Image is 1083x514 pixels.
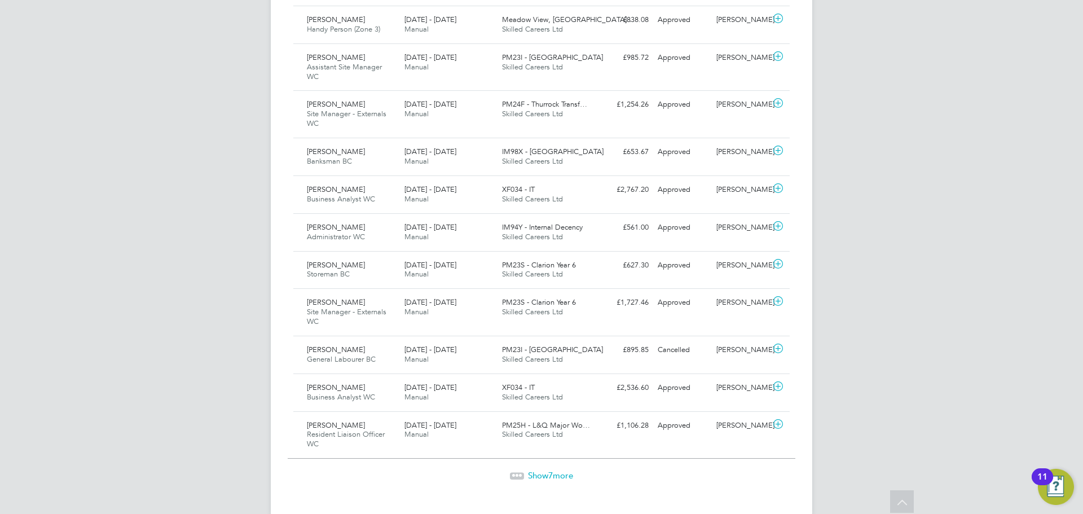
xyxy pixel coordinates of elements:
[307,269,350,279] span: Storeman BC
[653,181,712,199] div: Approved
[404,222,456,232] span: [DATE] - [DATE]
[653,416,712,435] div: Approved
[404,307,429,317] span: Manual
[307,184,365,194] span: [PERSON_NAME]
[712,181,771,199] div: [PERSON_NAME]
[653,218,712,237] div: Approved
[595,181,653,199] div: £2,767.20
[595,143,653,161] div: £653.67
[653,293,712,312] div: Approved
[653,379,712,397] div: Approved
[404,52,456,62] span: [DATE] - [DATE]
[548,470,553,481] span: 7
[307,15,365,24] span: [PERSON_NAME]
[653,11,712,29] div: Approved
[653,95,712,114] div: Approved
[712,11,771,29] div: [PERSON_NAME]
[502,420,590,430] span: PM25H - L&Q Major Wo…
[712,95,771,114] div: [PERSON_NAME]
[1037,477,1047,491] div: 11
[307,156,352,166] span: Banksman BC
[1038,469,1074,505] button: Open Resource Center, 11 new notifications
[502,429,563,439] span: Skilled Careers Ltd
[502,232,563,241] span: Skilled Careers Ltd
[404,383,456,392] span: [DATE] - [DATE]
[307,99,365,109] span: [PERSON_NAME]
[595,256,653,275] div: £627.30
[502,184,535,194] span: XF034 - IT
[307,345,365,354] span: [PERSON_NAME]
[653,143,712,161] div: Approved
[307,52,365,62] span: [PERSON_NAME]
[502,222,583,232] span: IM94Y - Internal Decency
[307,354,376,364] span: General Labourer BC
[404,232,429,241] span: Manual
[307,429,385,449] span: Resident Liaison Officer WC
[502,307,563,317] span: Skilled Careers Ltd
[502,194,563,204] span: Skilled Careers Ltd
[404,24,429,34] span: Manual
[502,24,563,34] span: Skilled Careers Ltd
[404,109,429,118] span: Manual
[307,109,386,128] span: Site Manager - Externals WC
[502,15,634,24] span: Meadow View, [GEOGRAPHIC_DATA]…
[307,194,375,204] span: Business Analyst WC
[404,194,429,204] span: Manual
[404,297,456,307] span: [DATE] - [DATE]
[502,62,563,72] span: Skilled Careers Ltd
[502,109,563,118] span: Skilled Careers Ltd
[502,297,576,307] span: PM23S - Clarion Year 6
[502,269,563,279] span: Skilled Careers Ltd
[653,341,712,359] div: Cancelled
[528,470,573,481] span: Show more
[595,341,653,359] div: £895.85
[404,345,456,354] span: [DATE] - [DATE]
[502,392,563,402] span: Skilled Careers Ltd
[712,379,771,397] div: [PERSON_NAME]
[404,354,429,364] span: Manual
[595,218,653,237] div: £561.00
[404,260,456,270] span: [DATE] - [DATE]
[404,184,456,194] span: [DATE] - [DATE]
[502,345,603,354] span: PM23I - [GEOGRAPHIC_DATA]
[307,62,382,81] span: Assistant Site Manager WC
[404,156,429,166] span: Manual
[307,232,365,241] span: Administrator WC
[307,383,365,392] span: [PERSON_NAME]
[712,49,771,67] div: [PERSON_NAME]
[502,354,563,364] span: Skilled Careers Ltd
[595,293,653,312] div: £1,727.46
[653,49,712,67] div: Approved
[307,392,375,402] span: Business Analyst WC
[307,222,365,232] span: [PERSON_NAME]
[307,260,365,270] span: [PERSON_NAME]
[712,293,771,312] div: [PERSON_NAME]
[502,260,576,270] span: PM23S - Clarion Year 6
[712,143,771,161] div: [PERSON_NAME]
[404,147,456,156] span: [DATE] - [DATE]
[404,62,429,72] span: Manual
[502,99,587,109] span: PM24F - Thurrock Transf…
[307,307,386,326] span: Site Manager - Externals WC
[404,429,429,439] span: Manual
[712,416,771,435] div: [PERSON_NAME]
[712,256,771,275] div: [PERSON_NAME]
[502,383,535,392] span: XF034 - IT
[404,99,456,109] span: [DATE] - [DATE]
[307,147,365,156] span: [PERSON_NAME]
[712,341,771,359] div: [PERSON_NAME]
[502,156,563,166] span: Skilled Careers Ltd
[595,95,653,114] div: £1,254.26
[404,15,456,24] span: [DATE] - [DATE]
[307,297,365,307] span: [PERSON_NAME]
[404,392,429,402] span: Manual
[502,52,603,62] span: PM23I - [GEOGRAPHIC_DATA]
[595,11,653,29] div: £838.08
[595,379,653,397] div: £2,536.60
[404,420,456,430] span: [DATE] - [DATE]
[307,24,380,34] span: Handy Person (Zone 3)
[712,218,771,237] div: [PERSON_NAME]
[502,147,604,156] span: IM98X - [GEOGRAPHIC_DATA]
[595,49,653,67] div: £985.72
[307,420,365,430] span: [PERSON_NAME]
